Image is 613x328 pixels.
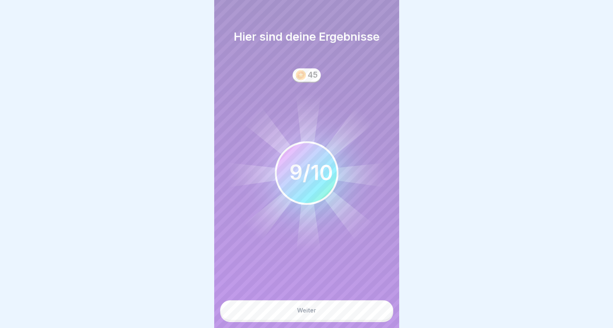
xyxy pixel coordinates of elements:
div: 9 [289,160,303,185]
button: Weiter [220,300,393,320]
h1: Hier sind deine Ergebnisse [234,30,380,43]
div: Weiter [297,307,316,314]
div: 45 [307,70,318,80]
span: 10 [280,160,303,186]
div: / 10 [280,161,333,186]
